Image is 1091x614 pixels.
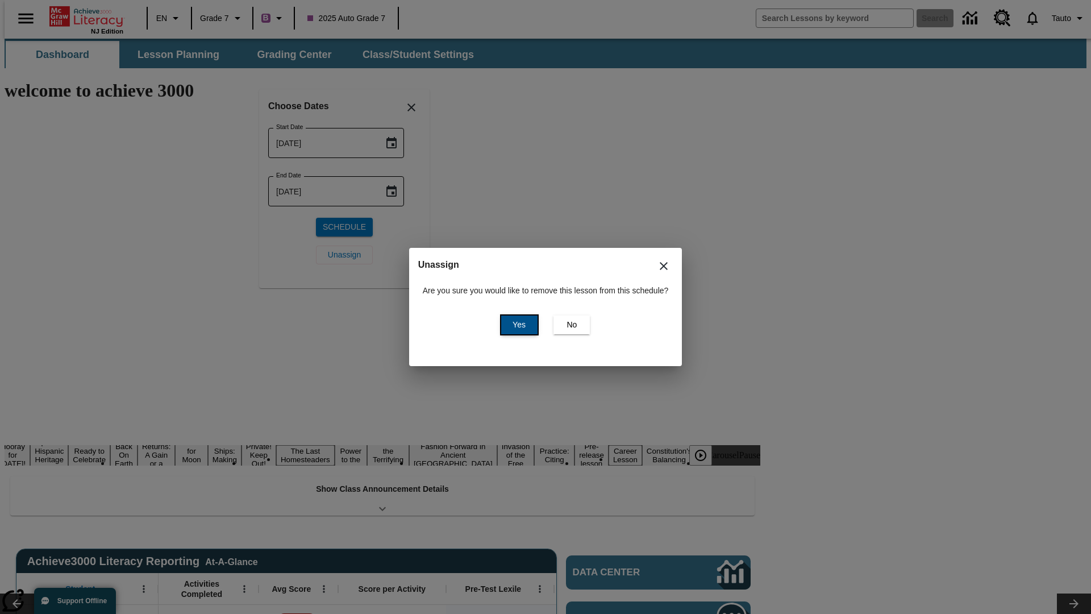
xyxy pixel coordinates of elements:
span: No [567,319,577,331]
body: Maximum 600 characters Press Escape to exit toolbar Press Alt + F10 to reach toolbar [5,9,166,19]
button: Yes [501,316,538,334]
h2: Unassign [418,257,673,273]
span: Yes [513,319,526,331]
button: No [553,316,590,334]
p: Are you sure you would like to remove this lesson from this schedule? [423,285,669,297]
button: Close [650,252,677,280]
